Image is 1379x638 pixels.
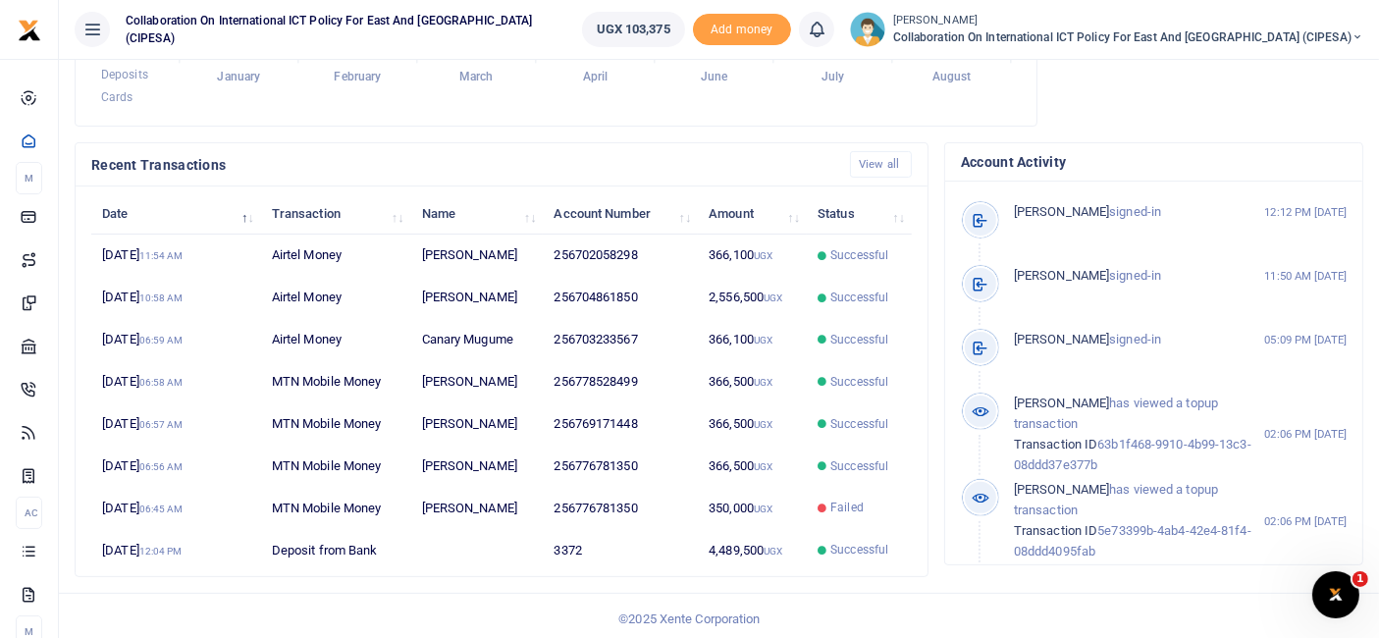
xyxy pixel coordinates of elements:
td: 366,500 [698,446,807,488]
span: [PERSON_NAME] [1014,396,1109,410]
p: has viewed a topup transaction 5e73399b-4ab4-42e4-81f4-08ddd4095fab [1014,480,1263,561]
td: Deposit from Bank [261,529,411,570]
td: [DATE] [91,319,261,361]
span: Transaction ID [1014,523,1097,538]
td: Airtel Money [261,319,411,361]
td: Airtel Money [261,235,411,277]
a: logo-small logo-large logo-large [18,22,41,36]
td: 366,100 [698,319,807,361]
small: UGX [754,335,772,346]
small: UGX [754,419,772,430]
td: [DATE] [91,277,261,319]
span: Transaction ID [1014,437,1097,452]
small: 06:58 AM [139,377,184,388]
td: [DATE] [91,487,261,529]
td: [PERSON_NAME] [410,277,543,319]
small: UGX [754,377,772,388]
span: [PERSON_NAME] [1014,268,1109,283]
td: [PERSON_NAME] [410,403,543,446]
span: Deposits [101,69,148,82]
a: View all [850,151,912,178]
small: UGX [754,461,772,472]
small: UGX [764,292,782,303]
span: Successful [830,415,888,433]
td: [PERSON_NAME] [410,361,543,403]
tspan: March [459,71,494,84]
small: 02:06 PM [DATE] [1265,513,1348,530]
td: 366,500 [698,361,807,403]
td: [PERSON_NAME] [410,235,543,277]
td: 2,556,500 [698,277,807,319]
small: 11:50 AM [DATE] [1265,268,1348,285]
th: Transaction: activate to sort column ascending [261,192,411,235]
span: Collaboration on International ICT Policy For East and [GEOGRAPHIC_DATA] (CIPESA) [893,28,1363,46]
td: 256702058298 [543,235,698,277]
td: 366,100 [698,235,807,277]
li: Wallet ballance [574,12,693,47]
span: Successful [830,457,888,475]
tspan: July [822,71,844,84]
td: MTN Mobile Money [261,361,411,403]
p: signed-in [1014,266,1263,287]
td: [DATE] [91,361,261,403]
tspan: January [218,71,261,84]
td: 350,000 [698,487,807,529]
th: Amount: activate to sort column ascending [698,192,807,235]
tspan: 0 [164,48,170,61]
th: Name: activate to sort column ascending [410,192,543,235]
td: [PERSON_NAME] [410,487,543,529]
a: UGX 103,375 [582,12,685,47]
span: Cards [101,90,133,104]
iframe: Intercom live chat [1312,571,1359,618]
small: 02:06 PM [DATE] [1265,426,1348,443]
img: logo-small [18,19,41,42]
td: 256776781350 [543,487,698,529]
th: Date: activate to sort column descending [91,192,261,235]
td: 256704861850 [543,277,698,319]
span: Collaboration on International ICT Policy For East and [GEOGRAPHIC_DATA] (CIPESA) [118,12,543,47]
li: Toup your wallet [693,14,791,46]
p: signed-in [1014,202,1263,223]
small: 06:56 AM [139,461,184,472]
small: 06:57 AM [139,419,184,430]
td: Canary Mugume [410,319,543,361]
td: [DATE] [91,403,261,446]
td: MTN Mobile Money [261,446,411,488]
small: 06:59 AM [139,335,184,346]
tspan: August [932,71,972,84]
td: 256778528499 [543,361,698,403]
li: Ac [16,497,42,529]
small: UGX [764,546,782,557]
th: Account Number: activate to sort column ascending [543,192,698,235]
td: 3372 [543,529,698,570]
td: 256769171448 [543,403,698,446]
small: [PERSON_NAME] [893,13,1363,29]
td: MTN Mobile Money [261,487,411,529]
span: [PERSON_NAME] [1014,332,1109,346]
span: Successful [830,541,888,558]
th: Status: activate to sort column ascending [807,192,912,235]
tspan: June [701,71,728,84]
small: 11:54 AM [139,250,184,261]
td: 256703233567 [543,319,698,361]
td: [DATE] [91,235,261,277]
img: profile-user [850,12,885,47]
small: 06:45 AM [139,504,184,514]
td: 256776781350 [543,446,698,488]
h4: Account Activity [961,151,1347,173]
small: UGX [754,250,772,261]
a: Add money [693,21,791,35]
span: [PERSON_NAME] [1014,204,1109,219]
td: [DATE] [91,446,261,488]
span: Successful [830,331,888,348]
small: 12:04 PM [139,546,183,557]
td: 366,500 [698,403,807,446]
tspan: February [334,71,381,84]
td: Airtel Money [261,277,411,319]
small: 10:58 AM [139,292,184,303]
p: signed-in [1014,330,1263,350]
span: [PERSON_NAME] [1014,482,1109,497]
span: UGX 103,375 [597,20,670,39]
li: M [16,162,42,194]
small: 12:12 PM [DATE] [1265,204,1348,221]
